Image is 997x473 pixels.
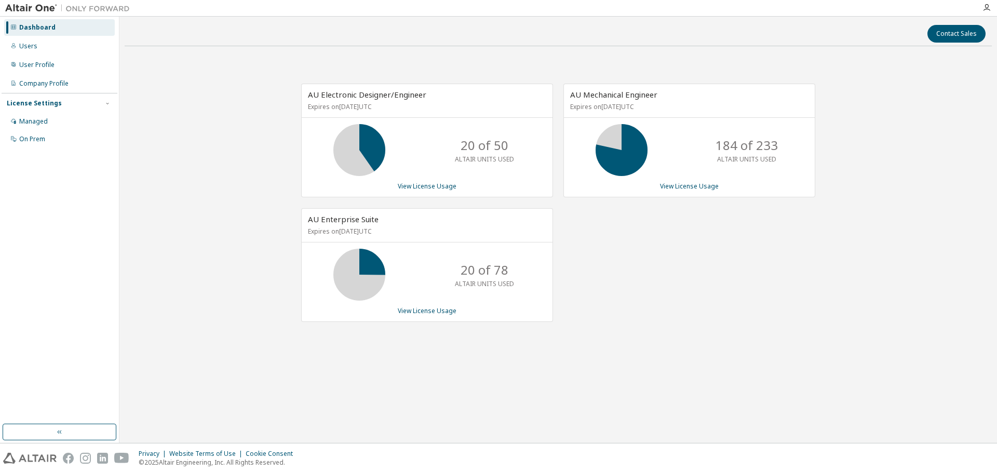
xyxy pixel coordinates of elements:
[461,261,508,279] p: 20 of 78
[717,155,776,164] p: ALTAIR UNITS USED
[660,182,719,191] a: View License Usage
[570,89,657,100] span: AU Mechanical Engineer
[19,79,69,88] div: Company Profile
[19,135,45,143] div: On Prem
[455,155,514,164] p: ALTAIR UNITS USED
[97,453,108,464] img: linkedin.svg
[63,453,74,464] img: facebook.svg
[398,182,456,191] a: View License Usage
[3,453,57,464] img: altair_logo.svg
[114,453,129,464] img: youtube.svg
[570,102,806,111] p: Expires on [DATE] UTC
[19,61,55,69] div: User Profile
[308,227,544,236] p: Expires on [DATE] UTC
[80,453,91,464] img: instagram.svg
[398,306,456,315] a: View License Usage
[7,99,62,107] div: License Settings
[927,25,986,43] button: Contact Sales
[308,89,426,100] span: AU Electronic Designer/Engineer
[19,42,37,50] div: Users
[716,137,778,154] p: 184 of 233
[246,450,299,458] div: Cookie Consent
[308,214,379,224] span: AU Enterprise Suite
[5,3,135,13] img: Altair One
[308,102,544,111] p: Expires on [DATE] UTC
[139,450,169,458] div: Privacy
[169,450,246,458] div: Website Terms of Use
[19,117,48,126] div: Managed
[461,137,508,154] p: 20 of 50
[455,279,514,288] p: ALTAIR UNITS USED
[19,23,56,32] div: Dashboard
[139,458,299,467] p: © 2025 Altair Engineering, Inc. All Rights Reserved.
